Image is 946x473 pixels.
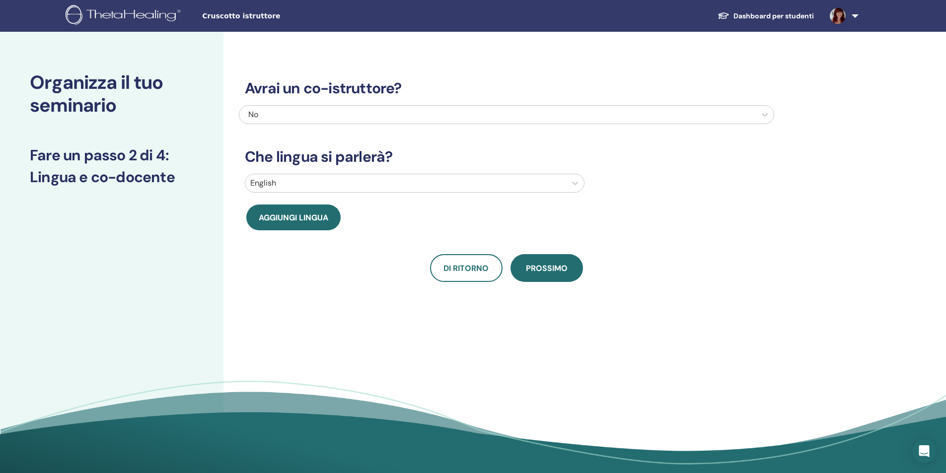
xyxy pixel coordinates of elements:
[912,439,936,463] div: Open Intercom Messenger
[239,79,774,97] h3: Avrai un co-istruttore?
[526,263,568,273] span: Prossimo
[30,168,194,186] h3: Lingua e co-docente
[259,212,328,223] span: Aggiungi lingua
[718,11,729,20] img: graduation-cap-white.svg
[30,71,194,117] h2: Organizza il tuo seminario
[202,11,351,21] span: Cruscotto istruttore
[66,5,184,27] img: logo.png
[246,204,341,230] button: Aggiungi lingua
[443,263,489,273] span: Di ritorno
[248,109,258,120] span: No
[430,254,503,282] button: Di ritorno
[710,7,822,25] a: Dashboard per studenti
[239,148,774,166] h3: Che lingua si parlerà?
[30,146,194,164] h3: Fare un passo 2 di 4 :
[830,8,846,24] img: default.png
[510,254,583,282] button: Prossimo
